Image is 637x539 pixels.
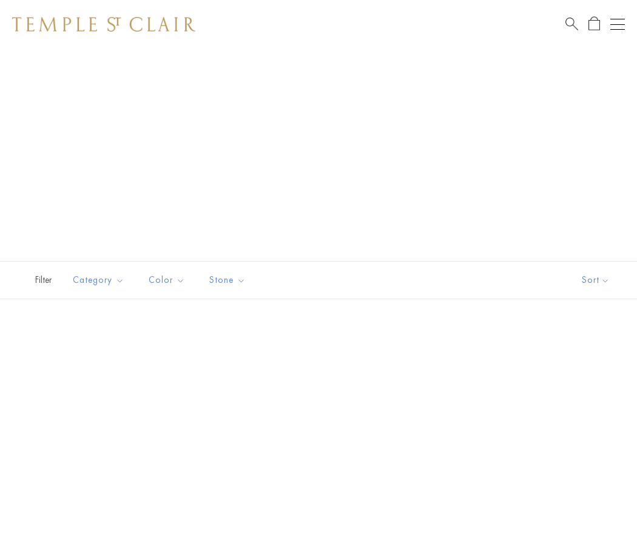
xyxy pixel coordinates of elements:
[200,266,255,294] button: Stone
[588,16,600,32] a: Open Shopping Bag
[554,262,637,299] button: Show sort by
[203,273,255,288] span: Stone
[64,266,133,294] button: Category
[565,16,578,32] a: Search
[140,266,194,294] button: Color
[67,273,133,288] span: Category
[143,273,194,288] span: Color
[610,17,625,32] button: Open navigation
[12,17,195,32] img: Temple St. Clair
